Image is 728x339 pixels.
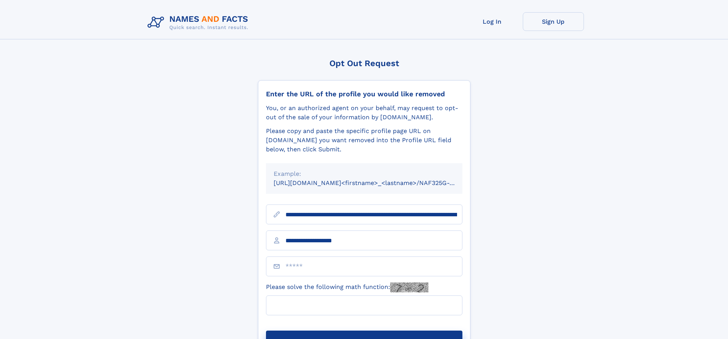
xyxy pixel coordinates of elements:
[266,90,462,98] div: Enter the URL of the profile you would like removed
[523,12,584,31] a: Sign Up
[266,282,428,292] label: Please solve the following math function:
[266,104,462,122] div: You, or an authorized agent on your behalf, may request to opt-out of the sale of your informatio...
[462,12,523,31] a: Log In
[274,179,477,187] small: [URL][DOMAIN_NAME]<firstname>_<lastname>/NAF325G-xxxxxxxx
[274,169,455,178] div: Example:
[258,58,470,68] div: Opt Out Request
[144,12,255,33] img: Logo Names and Facts
[266,127,462,154] div: Please copy and paste the specific profile page URL on [DOMAIN_NAME] you want removed into the Pr...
